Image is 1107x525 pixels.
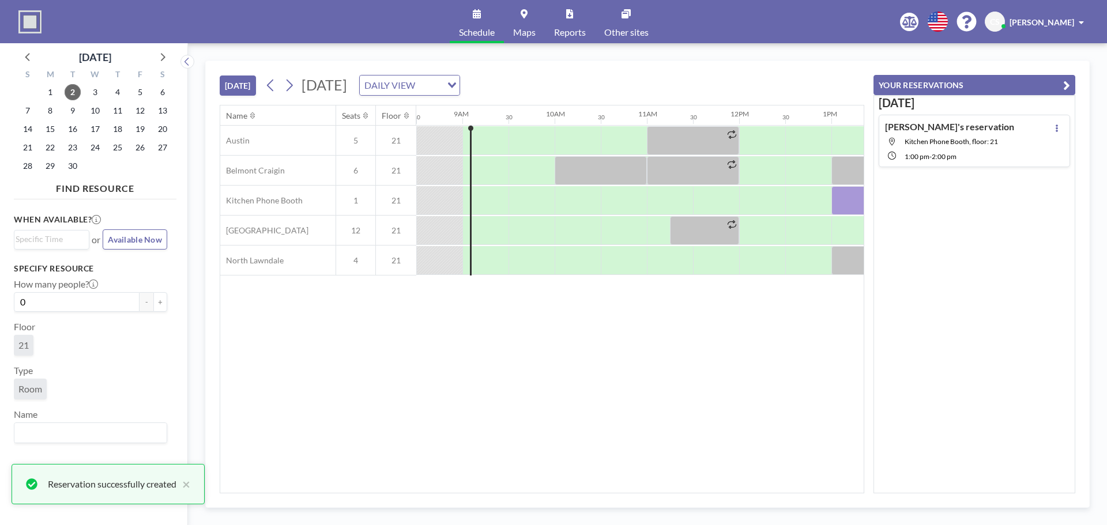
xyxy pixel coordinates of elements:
span: Saturday, September 13, 2025 [155,103,171,119]
span: [GEOGRAPHIC_DATA] [220,225,308,236]
span: 21 [376,195,416,206]
label: How many people? [14,278,98,290]
label: Floor [14,321,35,333]
h3: [DATE] [879,96,1070,110]
span: Other sites [604,28,649,37]
span: Austin [220,135,250,146]
div: Search for option [14,423,167,443]
span: Kitchen Phone Booth [220,195,303,206]
span: 21 [376,135,416,146]
button: [DATE] [220,75,256,96]
span: Friday, September 12, 2025 [132,103,148,119]
span: Room [18,383,42,395]
div: 30 [782,114,789,121]
span: Sunday, September 21, 2025 [20,139,36,156]
span: 1:00 PM [905,152,929,161]
span: Saturday, September 20, 2025 [155,121,171,137]
div: Search for option [360,75,460,95]
span: Monday, September 22, 2025 [42,139,58,156]
span: 4 [336,255,375,266]
span: Wednesday, September 3, 2025 [87,84,103,100]
div: 30 [690,114,697,121]
div: 11AM [638,109,657,118]
button: YOUR RESERVATIONS [873,75,1075,95]
div: T [106,68,129,83]
span: 21 [18,339,29,351]
button: - [140,292,153,312]
span: DAILY VIEW [362,78,417,93]
h4: [PERSON_NAME]'s reservation [885,121,1014,133]
span: Thursday, September 4, 2025 [110,84,126,100]
h4: FIND RESOURCE [14,178,176,194]
input: Search for option [16,425,160,440]
input: Search for option [16,233,82,245]
span: 2:00 PM [932,152,957,161]
span: Thursday, September 11, 2025 [110,103,126,119]
span: Monday, September 15, 2025 [42,121,58,137]
span: 12 [336,225,375,236]
span: Monday, September 8, 2025 [42,103,58,119]
span: Friday, September 5, 2025 [132,84,148,100]
span: Maps [513,28,536,37]
button: + [153,292,167,312]
span: Belmont Craigin [220,165,285,176]
div: 30 [413,114,420,121]
div: 10AM [546,109,565,118]
div: T [62,68,84,83]
div: Name [226,111,247,121]
div: S [151,68,174,83]
span: or [92,234,100,245]
div: Seats [342,111,360,121]
span: [DATE] [302,76,347,93]
button: Available Now [103,229,167,250]
span: Tuesday, September 30, 2025 [65,158,81,174]
span: 21 [376,225,416,236]
span: Monday, September 1, 2025 [42,84,58,100]
span: 21 [376,255,416,266]
span: Sunday, September 14, 2025 [20,121,36,137]
span: North Lawndale [220,255,284,266]
span: 5 [336,135,375,146]
label: Type [14,365,33,376]
label: Name [14,409,37,420]
div: 30 [506,114,513,121]
img: organization-logo [18,10,42,33]
button: close [176,477,190,491]
input: Search for option [419,78,440,93]
div: Floor [382,111,401,121]
span: Wednesday, September 24, 2025 [87,139,103,156]
div: W [84,68,107,83]
span: Kitchen Phone Booth, floor: 21 [905,137,998,146]
span: 21 [376,165,416,176]
span: Saturday, September 27, 2025 [155,139,171,156]
span: [PERSON_NAME] [1010,17,1074,27]
span: Tuesday, September 2, 2025 [65,84,81,100]
span: Wednesday, September 17, 2025 [87,121,103,137]
span: Available Now [108,235,162,244]
span: Tuesday, September 9, 2025 [65,103,81,119]
span: Tuesday, September 23, 2025 [65,139,81,156]
div: 1PM [823,109,837,118]
div: Reservation successfully created [48,477,176,491]
div: 30 [598,114,605,121]
div: M [39,68,62,83]
span: Reports [554,28,586,37]
div: 9AM [454,109,469,118]
div: Search for option [14,231,89,248]
div: F [129,68,151,83]
span: Tuesday, September 16, 2025 [65,121,81,137]
span: Wednesday, September 10, 2025 [87,103,103,119]
div: S [17,68,39,83]
span: 6 [336,165,375,176]
h3: Specify resource [14,263,167,274]
span: Thursday, September 18, 2025 [110,121,126,137]
span: CS [990,17,1000,27]
span: Monday, September 29, 2025 [42,158,58,174]
span: Friday, September 26, 2025 [132,139,148,156]
span: Friday, September 19, 2025 [132,121,148,137]
span: Saturday, September 6, 2025 [155,84,171,100]
span: Sunday, September 28, 2025 [20,158,36,174]
span: 1 [336,195,375,206]
span: Schedule [459,28,495,37]
span: Thursday, September 25, 2025 [110,139,126,156]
